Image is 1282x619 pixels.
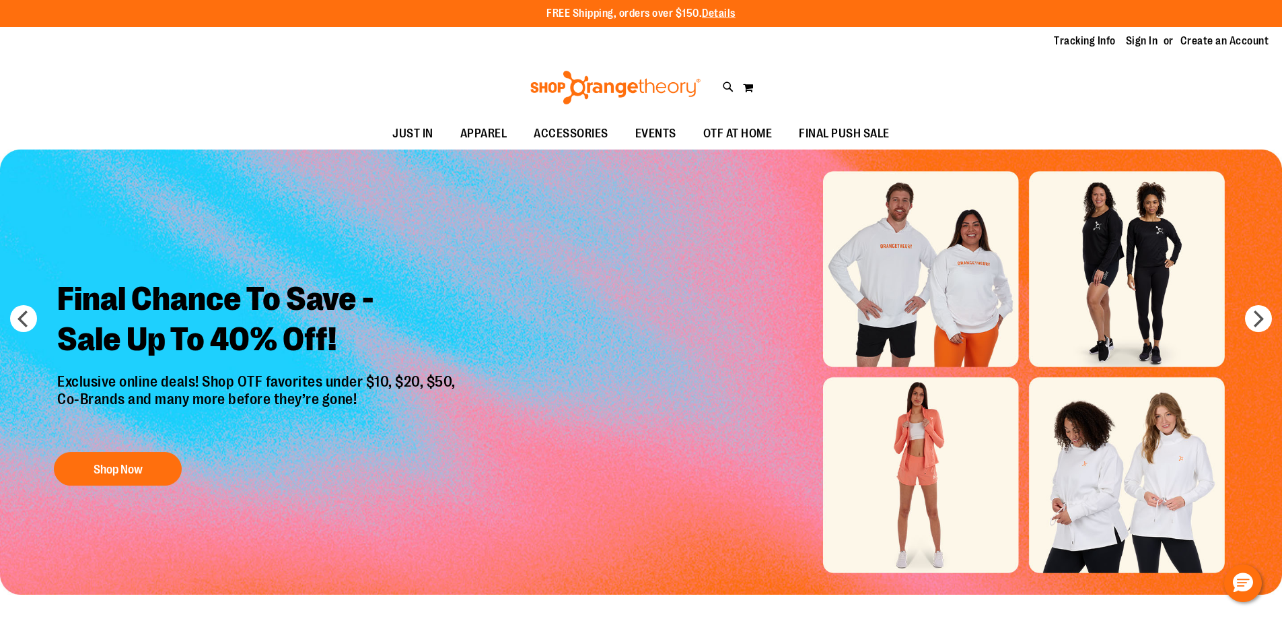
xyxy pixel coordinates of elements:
a: Create an Account [1180,34,1269,48]
a: APPAREL [447,119,521,150]
p: FREE Shipping, orders over $150. [546,6,736,22]
h2: Final Chance To Save - Sale Up To 40% Off! [47,269,469,373]
button: next [1245,305,1272,332]
button: prev [10,305,37,332]
button: Shop Now [54,452,182,486]
a: Final Chance To Save -Sale Up To 40% Off! Exclusive online deals! Shop OTF favorites under $10, $... [47,269,469,493]
a: Tracking Info [1054,34,1116,48]
a: EVENTS [622,119,690,150]
span: ACCESSORIES [534,119,608,149]
a: Sign In [1126,34,1158,48]
a: JUST IN [379,119,447,150]
span: OTF AT HOME [703,119,773,149]
button: Hello, have a question? Let’s chat. [1224,564,1262,602]
img: Shop Orangetheory [528,71,703,104]
span: FINAL PUSH SALE [799,119,890,149]
p: Exclusive online deals! Shop OTF favorites under $10, $20, $50, Co-Brands and many more before th... [47,373,469,439]
a: Details [702,7,736,20]
a: FINAL PUSH SALE [785,119,903,150]
span: JUST IN [392,119,433,149]
a: ACCESSORIES [520,119,622,150]
span: EVENTS [635,119,676,149]
span: APPAREL [460,119,507,149]
a: OTF AT HOME [690,119,786,150]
